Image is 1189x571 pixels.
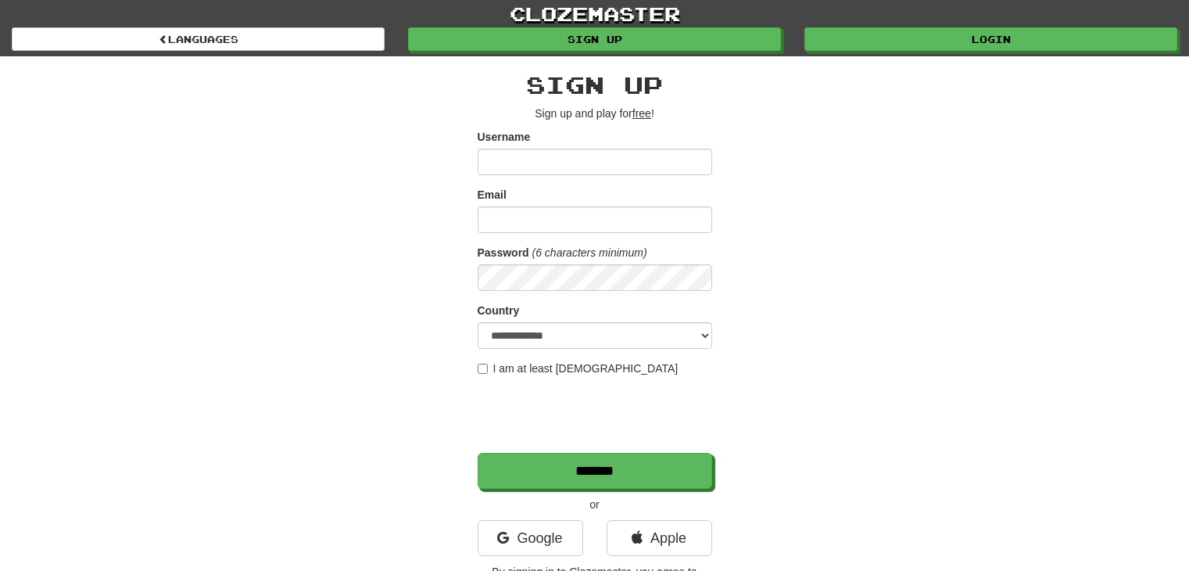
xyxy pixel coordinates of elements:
label: Country [478,303,520,318]
p: or [478,497,712,512]
a: Sign up [408,27,781,51]
em: (6 characters minimum) [532,246,647,259]
a: Login [804,27,1177,51]
a: Apple [607,520,712,556]
iframe: reCAPTCHA [478,384,715,445]
input: I am at least [DEMOGRAPHIC_DATA] [478,364,488,374]
u: free [632,107,651,120]
a: Languages [12,27,385,51]
label: Email [478,187,507,203]
a: Google [478,520,583,556]
p: Sign up and play for ! [478,106,712,121]
label: Username [478,129,531,145]
label: I am at least [DEMOGRAPHIC_DATA] [478,361,679,376]
label: Password [478,245,529,260]
h2: Sign up [478,72,712,98]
